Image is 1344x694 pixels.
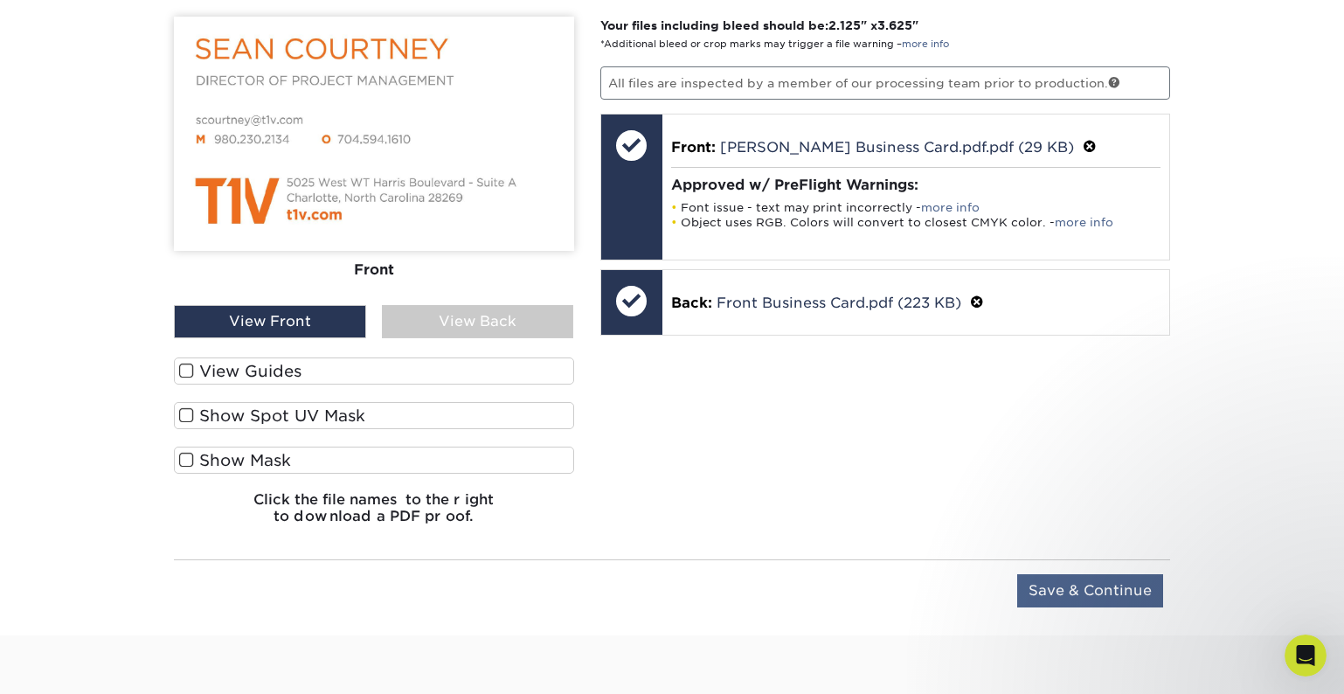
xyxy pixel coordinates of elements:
a: more info [902,38,949,50]
a: more info [921,201,980,214]
div: Front [174,251,574,289]
span: 3.625 [877,18,912,32]
label: Show Mask [174,447,574,474]
span: Back: [671,295,712,311]
strong: Your files including bleed should be: " x " [600,18,918,32]
input: Save & Continue [1017,574,1163,607]
h6: Click the file names to the right to download a PDF proof. [174,491,574,538]
small: *Additional bleed or crop marks may trigger a file warning – [600,38,949,50]
label: View Guides [174,357,574,385]
iframe: Intercom live chat [1285,635,1327,677]
h4: Approved w/ PreFlight Warnings: [671,177,1161,193]
li: Font issue - text may print incorrectly - [671,200,1161,215]
span: Front: [671,139,716,156]
div: View Front [174,305,366,338]
a: [PERSON_NAME] Business Card.pdf.pdf (29 KB) [720,139,1074,156]
p: All files are inspected by a member of our processing team prior to production. [600,66,1171,100]
a: Front Business Card.pdf (223 KB) [717,295,961,311]
span: 2.125 [828,18,861,32]
div: View Back [382,305,574,338]
a: more info [1055,216,1113,229]
li: Object uses RGB. Colors will convert to closest CMYK color. - [671,215,1161,230]
label: Show Spot UV Mask [174,402,574,429]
